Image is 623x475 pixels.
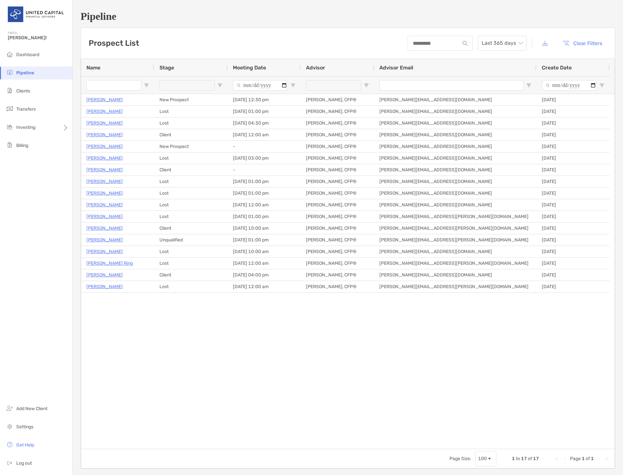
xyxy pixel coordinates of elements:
[521,456,527,461] span: 17
[537,211,610,222] div: [DATE]
[558,36,607,50] button: Clear Filters
[604,456,609,461] div: Last Page
[374,223,537,234] div: [PERSON_NAME][EMAIL_ADDRESS][PERSON_NAME][DOMAIN_NAME]
[537,94,610,105] div: [DATE]
[374,94,537,105] div: [PERSON_NAME][EMAIL_ADDRESS][DOMAIN_NAME]
[450,456,471,461] div: Page Size:
[86,236,123,244] a: [PERSON_NAME]
[301,269,374,281] div: [PERSON_NAME], CFP®
[86,107,123,116] p: [PERSON_NAME]
[16,406,47,411] span: Add New Client
[6,141,14,149] img: billing icon
[301,129,374,140] div: [PERSON_NAME], CFP®
[154,281,228,292] div: Lost
[6,459,14,467] img: logout icon
[86,201,123,209] a: [PERSON_NAME]
[374,211,537,222] div: [PERSON_NAME][EMAIL_ADDRESS][PERSON_NAME][DOMAIN_NAME]
[301,176,374,187] div: [PERSON_NAME], CFP®
[144,83,149,88] button: Open Filter Menu
[16,442,34,448] span: Get Help
[81,10,615,22] h1: Pipeline
[290,83,296,88] button: Open Filter Menu
[16,70,34,76] span: Pipeline
[6,422,14,430] img: settings icon
[154,152,228,164] div: Lost
[228,164,301,176] div: -
[301,117,374,129] div: [PERSON_NAME], CFP®
[537,129,610,140] div: [DATE]
[301,258,374,269] div: [PERSON_NAME], CFP®
[154,199,228,211] div: Lost
[86,166,123,174] p: [PERSON_NAME]
[217,83,222,88] button: Open Filter Menu
[301,106,374,117] div: [PERSON_NAME], CFP®
[86,283,123,291] p: [PERSON_NAME]
[228,129,301,140] div: [DATE] 12:00 am
[306,65,325,71] span: Advisor
[6,68,14,76] img: pipeline icon
[228,234,301,246] div: [DATE] 01:00 pm
[233,80,288,91] input: Meeting Date Filter Input
[86,213,123,221] a: [PERSON_NAME]
[537,269,610,281] div: [DATE]
[86,259,133,267] p: [PERSON_NAME] Ring
[374,164,537,176] div: [PERSON_NAME][EMAIL_ADDRESS][DOMAIN_NAME]
[374,176,537,187] div: [PERSON_NAME][EMAIL_ADDRESS][DOMAIN_NAME]
[478,456,487,461] div: 100
[301,152,374,164] div: [PERSON_NAME], CFP®
[86,248,123,256] a: [PERSON_NAME]
[599,83,604,88] button: Open Filter Menu
[86,271,123,279] a: [PERSON_NAME]
[154,164,228,176] div: Client
[301,223,374,234] div: [PERSON_NAME], CFP®
[537,234,610,246] div: [DATE]
[86,177,123,186] a: [PERSON_NAME]
[154,141,228,152] div: New Prospect
[537,199,610,211] div: [DATE]
[86,224,123,232] p: [PERSON_NAME]
[154,176,228,187] div: Lost
[562,456,567,461] div: Previous Page
[374,141,537,152] div: [PERSON_NAME][EMAIL_ADDRESS][DOMAIN_NAME]
[86,119,123,127] a: [PERSON_NAME]
[537,152,610,164] div: [DATE]
[537,176,610,187] div: [DATE]
[8,3,65,26] img: United Capital Logo
[301,281,374,292] div: [PERSON_NAME], CFP®
[228,117,301,129] div: [DATE] 04:30 pm
[374,129,537,140] div: [PERSON_NAME][EMAIL_ADDRESS][DOMAIN_NAME]
[301,211,374,222] div: [PERSON_NAME], CFP®
[86,154,123,162] p: [PERSON_NAME]
[233,65,266,71] span: Meeting Date
[537,246,610,257] div: [DATE]
[537,258,610,269] div: [DATE]
[154,106,228,117] div: Lost
[154,246,228,257] div: Lost
[228,152,301,164] div: [DATE] 03:00 pm
[301,141,374,152] div: [PERSON_NAME], CFP®
[374,188,537,199] div: [PERSON_NAME][EMAIL_ADDRESS][DOMAIN_NAME]
[86,131,123,139] a: [PERSON_NAME]
[154,211,228,222] div: Lost
[6,50,14,58] img: dashboard icon
[86,96,123,104] a: [PERSON_NAME]
[570,456,581,461] span: Page
[154,94,228,105] div: New Prospect
[16,106,36,112] span: Transfers
[301,188,374,199] div: [PERSON_NAME], CFP®
[86,65,100,71] span: Name
[86,142,123,151] a: [PERSON_NAME]
[301,234,374,246] div: [PERSON_NAME], CFP®
[159,65,174,71] span: Stage
[228,246,301,257] div: [DATE] 10:00 am
[228,211,301,222] div: [DATE] 01:00 pm
[537,188,610,199] div: [DATE]
[86,189,123,197] a: [PERSON_NAME]
[582,456,585,461] span: 1
[537,106,610,117] div: [DATE]
[533,456,539,461] span: 17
